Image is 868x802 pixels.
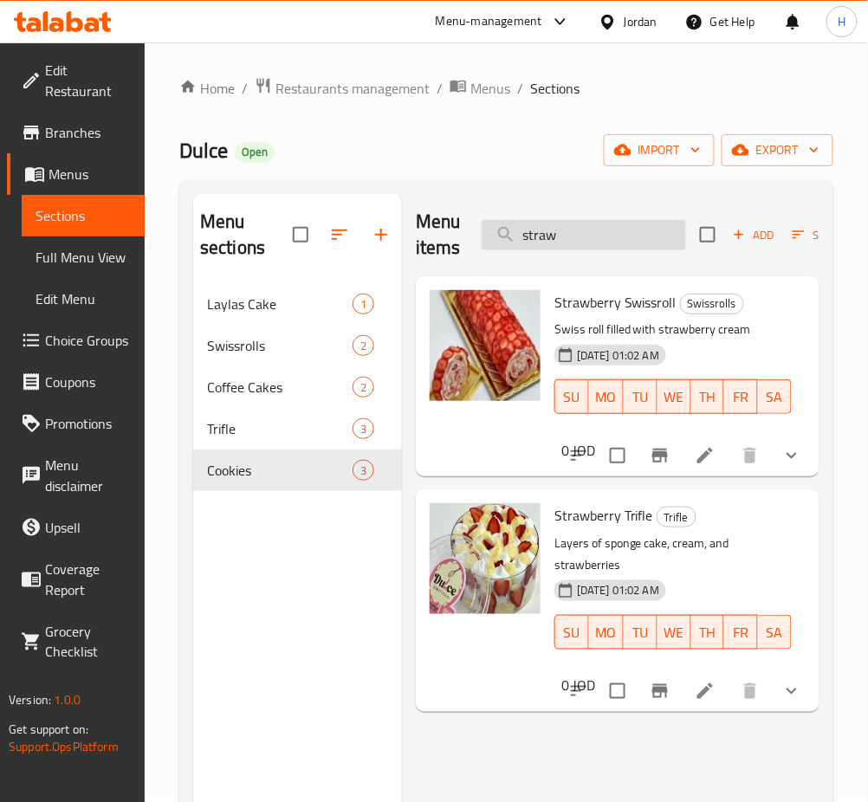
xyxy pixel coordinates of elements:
button: TU [624,379,657,414]
span: MO [596,620,617,645]
button: TU [624,615,657,650]
div: Jordan [624,12,657,31]
span: 2 [353,338,373,354]
span: Strawberry Swissroll [554,289,677,315]
a: Coupons [7,361,145,403]
span: Strawberry Trifle [554,502,653,528]
span: SU [562,620,582,645]
span: Sort sections [319,214,360,255]
a: Menu disclaimer [7,444,145,507]
button: export [722,134,833,166]
span: Edit Menu [36,288,131,309]
button: FR [724,379,758,414]
span: TU [631,620,651,645]
a: Grocery Checklist [7,611,145,673]
span: Add item [726,222,781,249]
button: delete [729,670,771,712]
button: show more [771,670,813,712]
button: MO [589,615,624,650]
span: 1.0.0 [54,689,81,712]
button: SU [554,379,589,414]
a: Edit menu item [695,445,716,466]
a: Restaurants management [255,77,430,100]
a: Choice Groups [7,320,145,361]
svg: Show Choices [781,445,802,466]
span: export [735,139,819,161]
p: Swiss roll filled with strawberry cream [554,319,792,340]
button: Branch-specific-item [639,435,681,476]
button: import [604,134,715,166]
span: import [618,139,701,161]
div: Swissrolls [680,294,744,314]
span: SU [562,385,582,410]
span: Choice Groups [45,330,131,351]
span: Laylas Cake [207,294,353,314]
div: Cookies3 [193,450,402,491]
img: Strawberry Trifle [430,503,541,614]
span: FR [731,620,751,645]
span: Full Menu View [36,247,131,268]
span: Menus [470,78,510,99]
li: / [242,78,248,99]
span: 2 [353,379,373,396]
span: Cookies [207,460,353,481]
input: search [482,220,686,250]
span: Trifle [207,418,353,439]
button: delete [729,435,771,476]
a: Coverage Report [7,548,145,611]
span: Grocery Checklist [45,621,131,663]
span: Sections [36,205,131,226]
button: SA [758,379,792,414]
span: WE [664,385,684,410]
a: Support.OpsPlatform [9,736,119,759]
div: items [353,418,374,439]
button: SU [554,615,589,650]
div: items [353,294,374,314]
a: Sections [22,195,145,236]
button: SA [758,615,792,650]
li: / [437,78,443,99]
div: Laylas Cake1 [193,283,402,325]
a: Promotions [7,403,145,444]
span: [DATE] 01:02 AM [570,347,666,364]
a: Upsell [7,507,145,548]
button: Branch-specific-item [639,670,681,712]
span: Version: [9,689,51,712]
div: Open [235,142,275,163]
span: 1 [353,296,373,313]
span: Get support on: [9,719,88,741]
div: Swissrolls [207,335,353,356]
span: Edit Restaurant [45,60,131,101]
span: MO [596,385,617,410]
div: Coffee Cakes2 [193,366,402,408]
span: Branches [45,122,131,143]
span: Upsell [45,517,131,538]
span: Restaurants management [275,78,430,99]
span: Add [730,225,777,245]
div: Trifle3 [193,408,402,450]
a: Edit Menu [22,278,145,320]
span: SA [765,620,785,645]
svg: Show Choices [781,681,802,702]
span: Menus [49,164,131,184]
button: Add [726,222,781,249]
span: SA [765,385,785,410]
span: 3 [353,421,373,437]
li: / [517,78,523,99]
a: Menus [7,153,145,195]
a: Menus [450,77,510,100]
span: TH [698,620,718,645]
nav: Menu sections [193,276,402,498]
img: Strawberry Swissroll [430,290,541,401]
span: Menu disclaimer [45,455,131,496]
span: Open [235,145,275,159]
button: TH [691,615,725,650]
span: Coffee Cakes [207,377,353,398]
span: Select all sections [282,217,319,253]
span: Dulce [179,131,228,170]
button: show more [771,435,813,476]
span: FR [731,385,751,410]
h2: Menu sections [200,209,293,261]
